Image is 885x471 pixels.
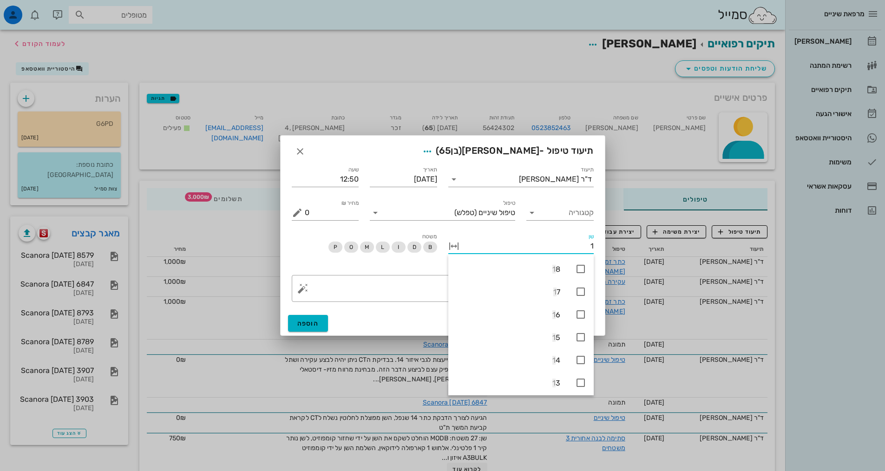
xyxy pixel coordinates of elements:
div: 4 [456,356,560,365]
div: ד"ר [PERSON_NAME] [519,175,592,183]
span: 1 [552,379,556,387]
label: טיפול [503,200,515,207]
div: 5 [456,333,560,342]
label: תיעוד [581,166,594,173]
div: 6 [456,310,560,319]
button: הוספה [288,315,328,332]
span: 1 [553,288,557,296]
span: I [398,242,399,253]
label: מחיר ₪ [341,200,359,207]
span: [PERSON_NAME] [462,145,539,156]
span: B [428,242,432,253]
label: תאריך [422,166,437,173]
div: 8 [456,265,560,274]
span: (בן ) [436,145,462,156]
span: משטח [422,233,437,240]
span: טיפול שיניים [479,209,515,217]
span: O [349,242,353,253]
span: M [364,242,369,253]
span: D [412,242,416,253]
span: תיעוד טיפול - [419,143,594,160]
span: 1 [552,310,556,319]
div: תיעודד"ר [PERSON_NAME] [448,172,594,187]
span: הוספה [297,320,319,327]
span: 1 [552,333,556,342]
label: שן [588,233,593,240]
div: 3 [456,379,560,387]
span: 1 [552,356,556,365]
label: שעה [348,166,359,173]
span: 1 [552,265,556,274]
button: מחיר ₪ appended action [292,207,303,218]
span: L [381,242,384,253]
span: P [333,242,337,253]
span: 65 [439,145,451,156]
span: (טפלש) [454,209,477,217]
div: 7 [456,288,560,296]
